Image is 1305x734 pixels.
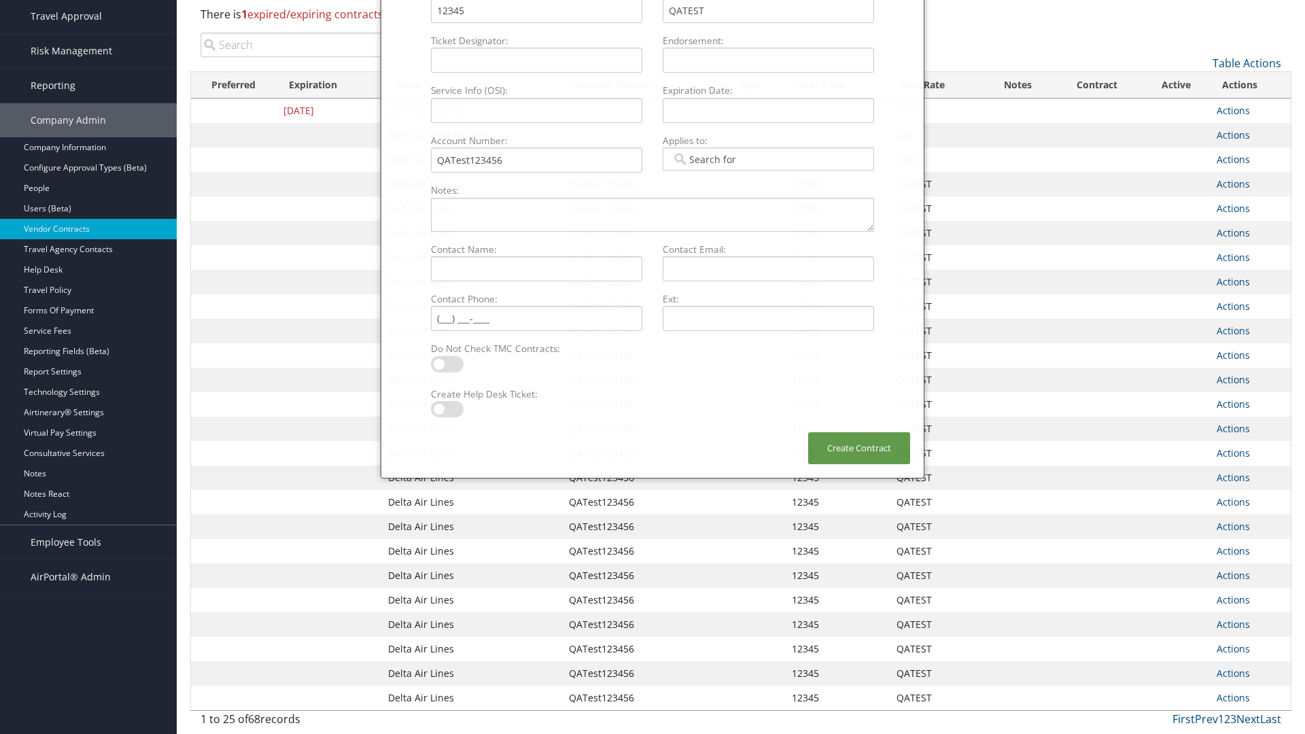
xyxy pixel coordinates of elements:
[890,563,984,588] td: QATEST
[201,711,455,734] div: 1 to 25 of records
[1217,373,1250,386] a: Actions
[425,243,648,256] label: Contact Name:
[890,147,984,172] td: 7897
[1218,712,1224,727] a: 1
[890,123,984,147] td: 220
[31,69,75,103] span: Reporting
[1217,275,1250,288] a: Actions
[425,134,648,147] label: Account Number:
[1172,712,1195,727] a: First
[890,514,984,539] td: QATEST
[277,99,381,123] td: [DATE]
[381,661,562,686] td: Delta Air Lines
[657,84,880,97] label: Expiration Date:
[785,563,890,588] td: 12345
[657,243,880,256] label: Contact Email:
[562,637,727,661] td: QATest123456
[277,72,381,99] th: Expiration: activate to sort column descending
[890,319,984,343] td: QATEST
[381,686,562,710] td: Delta Air Lines
[657,292,880,306] label: Ext:
[248,712,260,727] span: 68
[890,270,984,294] td: QATEST
[890,417,984,441] td: QATEST
[1217,544,1250,557] a: Actions
[425,342,648,355] label: Do Not Check TMC Contracts:
[241,7,383,22] span: expired/expiring contracts
[1217,691,1250,704] a: Actions
[562,514,727,539] td: QATest123456
[785,539,890,563] td: 12345
[890,612,984,637] td: QATEST
[562,686,727,710] td: QATest123456
[381,612,562,637] td: Delta Air Lines
[1217,447,1250,459] a: Actions
[1217,300,1250,313] a: Actions
[201,33,455,57] input: Search
[1217,642,1250,655] a: Actions
[381,514,562,539] td: Delta Air Lines
[1224,712,1230,727] a: 2
[31,560,111,594] span: AirPortal® Admin
[808,432,910,464] button: Create Contract
[1217,422,1250,435] a: Actions
[890,490,984,514] td: QATEST
[562,563,727,588] td: QATest123456
[1217,618,1250,631] a: Actions
[890,221,984,245] td: QATEST
[785,686,890,710] td: 12345
[1217,251,1250,264] a: Actions
[425,183,880,197] label: Notes:
[890,539,984,563] td: QATEST
[890,245,984,270] td: QATEST
[425,387,648,401] label: Create Help Desk Ticket:
[431,306,642,331] input: (___) ___-____
[1217,324,1250,337] a: Actions
[890,196,984,221] td: QATEST
[890,294,984,319] td: QATEST
[31,34,112,68] span: Risk Management
[890,588,984,612] td: QATEST
[425,292,648,306] label: Contact Phone:
[381,490,562,514] td: Delta Air Lines
[241,7,247,22] strong: 1
[381,539,562,563] td: Delta Air Lines
[562,539,727,563] td: QATest123456
[1217,128,1250,141] a: Actions
[1217,520,1250,533] a: Actions
[984,72,1051,99] th: Notes: activate to sort column ascending
[1217,104,1250,117] a: Actions
[785,661,890,686] td: 12345
[31,525,101,559] span: Employee Tools
[1051,72,1143,99] th: Contract: activate to sort column ascending
[890,368,984,392] td: QATEST
[425,84,648,97] label: Service Info (OSI):
[381,588,562,612] td: Delta Air Lines
[31,103,106,137] span: Company Admin
[890,686,984,710] td: QATEST
[890,172,984,196] td: QATEST
[1213,56,1281,71] a: Table Actions
[890,661,984,686] td: QATEST
[1236,712,1260,727] a: Next
[562,588,727,612] td: QATest123456
[890,392,984,417] td: QATEST
[890,441,984,466] td: QATEST
[1217,569,1250,582] a: Actions
[785,637,890,661] td: 12345
[890,99,984,123] td: 7897
[657,34,880,48] label: Endorsement:
[672,152,748,166] input: Search for Airline
[1260,712,1281,727] a: Last
[785,514,890,539] td: 12345
[890,72,984,99] th: SecuRate: activate to sort column ascending
[562,490,727,514] td: QATest123456
[785,588,890,612] td: 12345
[1217,226,1250,239] a: Actions
[1143,72,1209,99] th: Active: activate to sort column ascending
[1195,712,1218,727] a: Prev
[191,72,277,99] th: Preferred: activate to sort column ascending
[381,466,562,490] td: Delta Air Lines
[381,563,562,588] td: Delta Air Lines
[1217,349,1250,362] a: Actions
